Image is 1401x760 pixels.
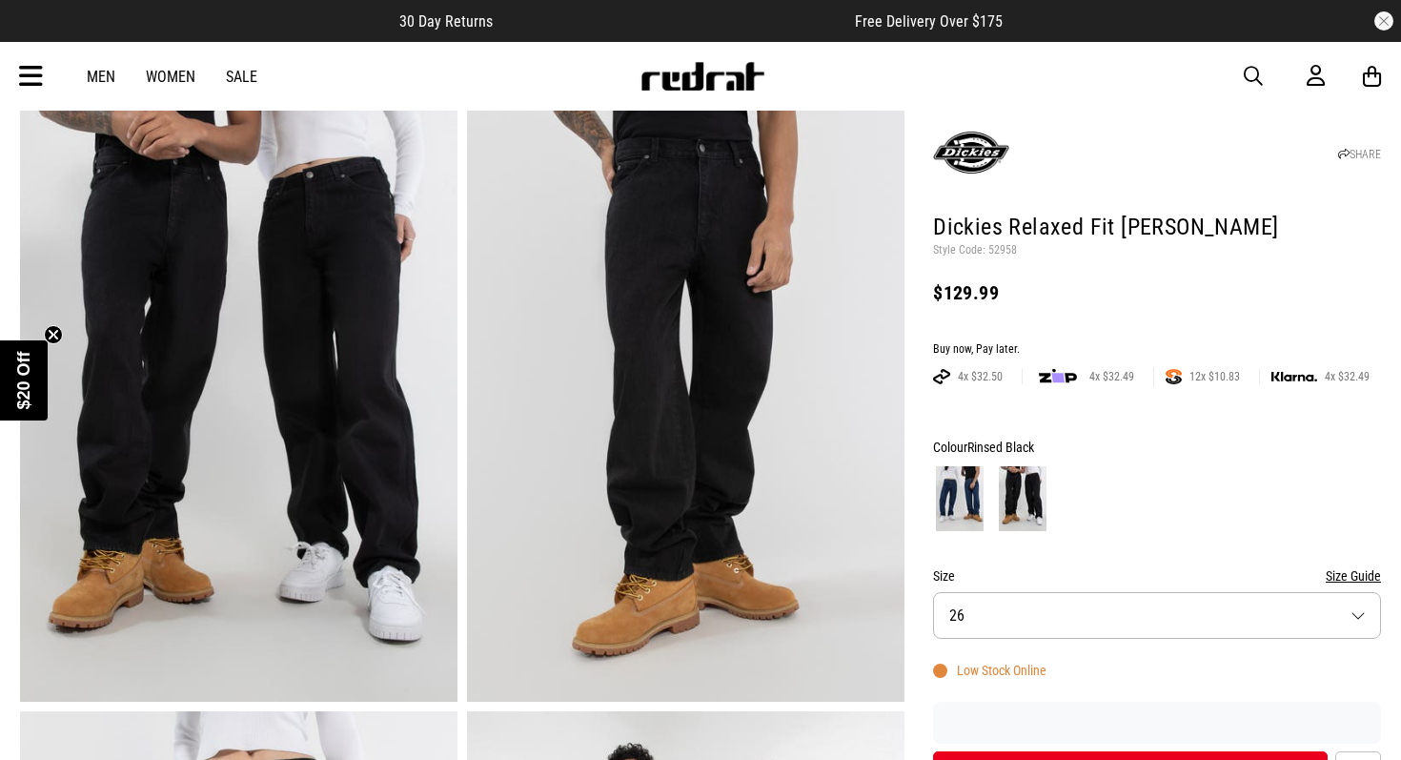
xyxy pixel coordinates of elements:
[933,243,1381,258] p: Style Code: 52958
[14,351,33,409] span: $20 Off
[1271,372,1317,382] img: KLARNA
[933,592,1381,639] button: 26
[226,68,257,86] a: Sale
[146,68,195,86] a: Women
[950,369,1010,384] span: 4x $32.50
[399,12,493,31] span: 30 Day Returns
[1182,369,1248,384] span: 12x $10.83
[87,68,115,86] a: Men
[20,98,457,702] img: Dickies Relaxed Fit Carpenter Jean in Black
[855,12,1003,31] span: Free Delivery Over $175
[640,62,765,91] img: Redrat logo
[1039,367,1077,386] img: zip
[933,369,950,384] img: AFTERPAY
[933,436,1381,459] div: Colour
[44,325,63,344] button: Close teaser
[967,440,1034,455] span: Rinsed Black
[1166,369,1182,384] img: SPLITPAY
[15,8,72,65] button: Open LiveChat chat widget
[933,565,1381,587] div: Size
[933,213,1381,243] h1: Dickies Relaxed Fit [PERSON_NAME]
[531,11,817,31] iframe: Customer reviews powered by Trustpilot
[936,466,984,531] img: Rinsed Indigo
[933,281,1381,304] div: $129.99
[949,606,964,625] span: 26
[1338,148,1381,161] a: SHARE
[933,114,1009,191] img: Dickies
[999,466,1046,531] img: Rinsed Black
[933,342,1381,358] div: Buy now, Pay later.
[933,713,1381,732] iframe: Customer reviews powered by Trustpilot
[933,663,1046,678] div: Low Stock Online
[467,98,904,702] img: Dickies Relaxed Fit Carpenter Jean in Black
[1082,369,1142,384] span: 4x $32.49
[1317,369,1377,384] span: 4x $32.49
[1326,565,1381,587] button: Size Guide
